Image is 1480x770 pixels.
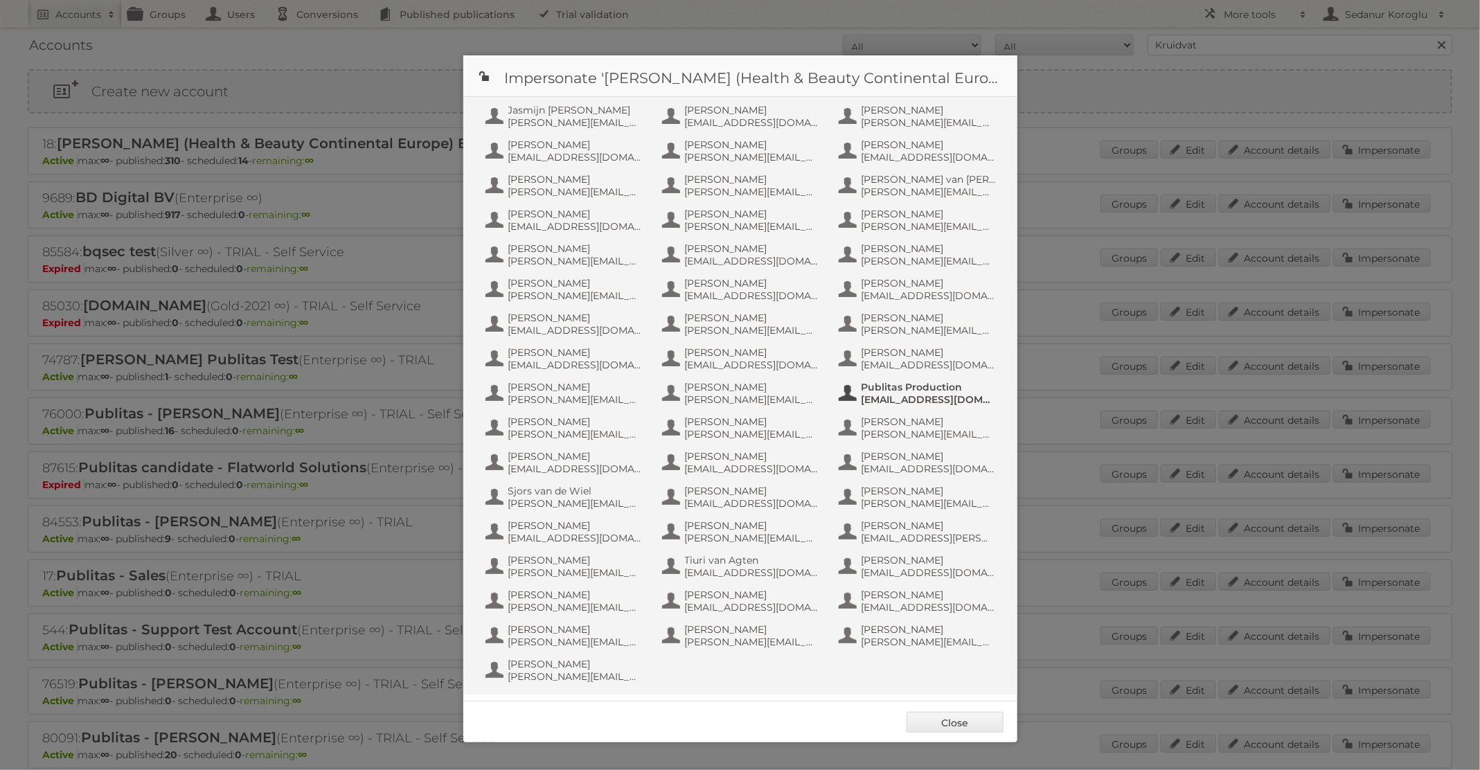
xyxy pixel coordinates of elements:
[508,623,643,636] span: [PERSON_NAME]
[837,276,1000,303] button: [PERSON_NAME] [EMAIL_ADDRESS][DOMAIN_NAME]
[484,241,647,269] button: [PERSON_NAME] [PERSON_NAME][EMAIL_ADDRESS][DOMAIN_NAME]
[685,289,819,302] span: [EMAIL_ADDRESS][DOMAIN_NAME]
[508,255,643,267] span: [PERSON_NAME][EMAIL_ADDRESS][DOMAIN_NAME]
[862,186,996,198] span: [PERSON_NAME][EMAIL_ADDRESS][DOMAIN_NAME]
[484,449,647,476] button: [PERSON_NAME] [EMAIL_ADDRESS][DOMAIN_NAME]
[508,173,643,186] span: [PERSON_NAME]
[661,449,823,476] button: [PERSON_NAME] [EMAIL_ADDRESS][DOMAIN_NAME]
[685,519,819,532] span: [PERSON_NAME]
[862,601,996,614] span: [EMAIL_ADDRESS][DOMAIN_NAME]
[685,450,819,463] span: [PERSON_NAME]
[862,589,996,601] span: [PERSON_NAME]
[484,345,647,373] button: [PERSON_NAME] [EMAIL_ADDRESS][DOMAIN_NAME]
[508,220,643,233] span: [EMAIL_ADDRESS][DOMAIN_NAME]
[685,601,819,614] span: [EMAIL_ADDRESS][DOMAIN_NAME]
[508,485,643,497] span: Sjors van de Wiel
[661,276,823,303] button: [PERSON_NAME] [EMAIL_ADDRESS][DOMAIN_NAME]
[484,414,647,442] button: [PERSON_NAME] [PERSON_NAME][EMAIL_ADDRESS][DOMAIN_NAME]
[862,289,996,302] span: [EMAIL_ADDRESS][DOMAIN_NAME]
[862,554,996,566] span: [PERSON_NAME]
[484,587,647,615] button: [PERSON_NAME] [PERSON_NAME][EMAIL_ADDRESS][DOMAIN_NAME]
[862,428,996,440] span: [PERSON_NAME][EMAIL_ADDRESS][DOMAIN_NAME]
[685,359,819,371] span: [EMAIL_ADDRESS][DOMAIN_NAME]
[862,450,996,463] span: [PERSON_NAME]
[508,381,643,393] span: [PERSON_NAME]
[661,518,823,546] button: [PERSON_NAME] [PERSON_NAME][EMAIL_ADDRESS][DOMAIN_NAME]
[837,379,1000,407] button: Publitas Production [EMAIL_ADDRESS][DOMAIN_NAME]
[484,172,647,199] button: [PERSON_NAME] [PERSON_NAME][EMAIL_ADDRESS][DOMAIN_NAME]
[685,242,819,255] span: [PERSON_NAME]
[661,102,823,130] button: [PERSON_NAME] [EMAIL_ADDRESS][DOMAIN_NAME]
[685,138,819,151] span: [PERSON_NAME]
[508,463,643,475] span: [EMAIL_ADDRESS][DOMAIN_NAME]
[862,359,996,371] span: [EMAIL_ADDRESS][DOMAIN_NAME]
[508,532,643,544] span: [EMAIL_ADDRESS][DOMAIN_NAME]
[837,483,1000,511] button: [PERSON_NAME] [PERSON_NAME][EMAIL_ADDRESS][DOMAIN_NAME]
[685,186,819,198] span: [PERSON_NAME][EMAIL_ADDRESS][DOMAIN_NAME]
[685,381,819,393] span: [PERSON_NAME]
[508,393,643,406] span: [PERSON_NAME][EMAIL_ADDRESS][DOMAIN_NAME]
[685,116,819,129] span: [EMAIL_ADDRESS][DOMAIN_NAME]
[837,587,1000,615] button: [PERSON_NAME] [EMAIL_ADDRESS][DOMAIN_NAME]
[862,151,996,163] span: [EMAIL_ADDRESS][DOMAIN_NAME]
[685,220,819,233] span: [PERSON_NAME][EMAIL_ADDRESS][DOMAIN_NAME]
[508,138,643,151] span: [PERSON_NAME]
[508,312,643,324] span: [PERSON_NAME]
[661,379,823,407] button: [PERSON_NAME] [PERSON_NAME][EMAIL_ADDRESS][DOMAIN_NAME]
[661,310,823,338] button: [PERSON_NAME] [PERSON_NAME][EMAIL_ADDRESS][DOMAIN_NAME]
[508,636,643,648] span: [PERSON_NAME][EMAIL_ADDRESS][DOMAIN_NAME]
[661,622,823,650] button: [PERSON_NAME] [PERSON_NAME][EMAIL_ADDRESS][DOMAIN_NAME]
[685,393,819,406] span: [PERSON_NAME][EMAIL_ADDRESS][DOMAIN_NAME]
[862,312,996,324] span: [PERSON_NAME]
[862,208,996,220] span: [PERSON_NAME]
[484,483,647,511] button: Sjors van de Wiel [PERSON_NAME][EMAIL_ADDRESS][DOMAIN_NAME]
[484,553,647,580] button: [PERSON_NAME] [PERSON_NAME][EMAIL_ADDRESS][DOMAIN_NAME]
[685,623,819,636] span: [PERSON_NAME]
[862,623,996,636] span: [PERSON_NAME]
[508,289,643,302] span: [PERSON_NAME][EMAIL_ADDRESS][DOMAIN_NAME]
[862,381,996,393] span: Publitas Production
[661,241,823,269] button: [PERSON_NAME] [EMAIL_ADDRESS][DOMAIN_NAME]
[508,519,643,532] span: [PERSON_NAME]
[862,324,996,337] span: [PERSON_NAME][EMAIL_ADDRESS][DOMAIN_NAME]
[685,554,819,566] span: Tiuri van Agten
[508,242,643,255] span: [PERSON_NAME]
[661,172,823,199] button: [PERSON_NAME] [PERSON_NAME][EMAIL_ADDRESS][DOMAIN_NAME]
[484,518,647,546] button: [PERSON_NAME] [EMAIL_ADDRESS][DOMAIN_NAME]
[862,104,996,116] span: [PERSON_NAME]
[685,312,819,324] span: [PERSON_NAME]
[508,428,643,440] span: [PERSON_NAME][EMAIL_ADDRESS][DOMAIN_NAME]
[862,116,996,129] span: [PERSON_NAME][EMAIL_ADDRESS][DOMAIN_NAME]
[661,137,823,165] button: [PERSON_NAME] [PERSON_NAME][EMAIL_ADDRESS][DOMAIN_NAME]
[508,324,643,337] span: [EMAIL_ADDRESS][DOMAIN_NAME]
[508,497,643,510] span: [PERSON_NAME][EMAIL_ADDRESS][DOMAIN_NAME]
[685,485,819,497] span: [PERSON_NAME]
[862,497,996,510] span: [PERSON_NAME][EMAIL_ADDRESS][DOMAIN_NAME]
[484,310,647,338] button: [PERSON_NAME] [EMAIL_ADDRESS][DOMAIN_NAME]
[907,712,1004,733] a: Close
[508,359,643,371] span: [EMAIL_ADDRESS][DOMAIN_NAME]
[837,622,1000,650] button: [PERSON_NAME] [PERSON_NAME][EMAIL_ADDRESS][DOMAIN_NAME]
[661,206,823,234] button: [PERSON_NAME] [PERSON_NAME][EMAIL_ADDRESS][DOMAIN_NAME]
[685,532,819,544] span: [PERSON_NAME][EMAIL_ADDRESS][DOMAIN_NAME]
[837,449,1000,476] button: [PERSON_NAME] [EMAIL_ADDRESS][DOMAIN_NAME]
[508,589,643,601] span: [PERSON_NAME]
[685,324,819,337] span: [PERSON_NAME][EMAIL_ADDRESS][DOMAIN_NAME]
[508,104,643,116] span: Jasmijn [PERSON_NAME]
[685,428,819,440] span: [PERSON_NAME][EMAIL_ADDRESS][DOMAIN_NAME]
[837,553,1000,580] button: [PERSON_NAME] [EMAIL_ADDRESS][DOMAIN_NAME]
[508,186,643,198] span: [PERSON_NAME][EMAIL_ADDRESS][DOMAIN_NAME]
[862,415,996,428] span: [PERSON_NAME]
[508,554,643,566] span: [PERSON_NAME]
[685,589,819,601] span: [PERSON_NAME]
[484,656,647,684] button: [PERSON_NAME] [PERSON_NAME][EMAIL_ADDRESS][DOMAIN_NAME]
[484,206,647,234] button: [PERSON_NAME] [EMAIL_ADDRESS][DOMAIN_NAME]
[837,310,1000,338] button: [PERSON_NAME] [PERSON_NAME][EMAIL_ADDRESS][DOMAIN_NAME]
[685,151,819,163] span: [PERSON_NAME][EMAIL_ADDRESS][DOMAIN_NAME]
[862,519,996,532] span: [PERSON_NAME]
[837,518,1000,546] button: [PERSON_NAME] [EMAIL_ADDRESS][PERSON_NAME][DOMAIN_NAME]
[661,345,823,373] button: [PERSON_NAME] [EMAIL_ADDRESS][DOMAIN_NAME]
[837,206,1000,234] button: [PERSON_NAME] [PERSON_NAME][EMAIL_ADDRESS][DOMAIN_NAME]
[685,208,819,220] span: [PERSON_NAME]
[862,566,996,579] span: [EMAIL_ADDRESS][DOMAIN_NAME]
